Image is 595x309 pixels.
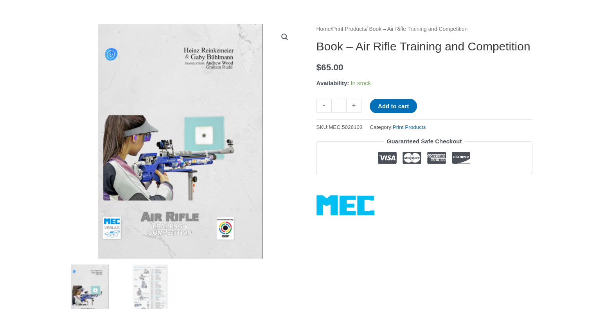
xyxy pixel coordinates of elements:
a: View full-screen image gallery [278,30,292,44]
span: MEC.5026103 [329,124,362,130]
a: + [347,99,361,113]
span: SKU: [316,122,363,132]
bdi: 65.00 [316,63,343,72]
h1: Book – Air Rifle Training and Competition [316,39,532,54]
img: Book - Air Rifle Training and Competition [63,24,298,259]
iframe: Customer reviews powered by Trustpilot [316,180,532,189]
legend: Guaranteed Safe Checkout [384,136,465,147]
a: - [316,99,331,113]
a: Home [316,26,331,32]
button: Add to cart [370,99,417,113]
span: Category: [370,122,426,132]
span: Availability: [316,80,349,86]
a: Print Products [393,124,426,130]
span: In stock [351,80,371,86]
nav: Breadcrumb [316,24,532,34]
span: $ [316,63,322,72]
a: Print Products [332,26,366,32]
input: Product quantity [331,99,347,113]
a: MEC [316,195,374,215]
